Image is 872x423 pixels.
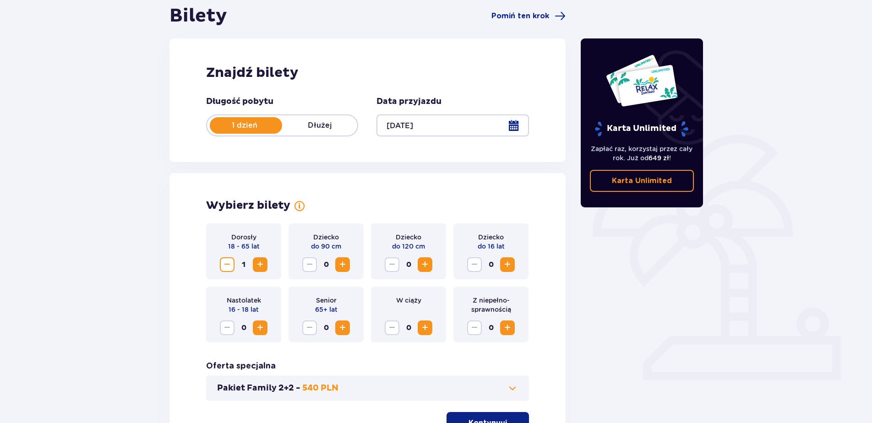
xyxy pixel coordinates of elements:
[302,383,338,394] p: 540 PLN
[206,361,276,372] p: Oferta specjalna
[467,320,482,335] button: Decrease
[461,296,521,314] p: Z niepełno­sprawnością
[385,320,399,335] button: Decrease
[302,257,317,272] button: Decrease
[500,320,515,335] button: Increase
[313,233,339,242] p: Dziecko
[392,242,425,251] p: do 120 cm
[231,233,256,242] p: Dorosły
[335,257,350,272] button: Increase
[169,5,227,27] h1: Bilety
[228,242,260,251] p: 18 - 65 lat
[206,96,273,107] p: Długość pobytu
[401,257,416,272] span: 0
[302,320,317,335] button: Decrease
[418,257,432,272] button: Increase
[385,257,399,272] button: Decrease
[590,170,694,192] a: Karta Unlimited
[282,120,357,130] p: Dłużej
[207,120,282,130] p: 1 dzień
[500,257,515,272] button: Increase
[649,154,669,162] span: 649 zł
[253,320,267,335] button: Increase
[315,305,338,314] p: 65+ lat
[484,320,498,335] span: 0
[236,320,251,335] span: 0
[612,176,672,186] p: Karta Unlimited
[220,320,234,335] button: Decrease
[335,320,350,335] button: Increase
[396,296,421,305] p: W ciąży
[316,296,337,305] p: Senior
[401,320,416,335] span: 0
[484,257,498,272] span: 0
[206,64,529,81] h2: Znajdź bilety
[376,96,441,107] p: Data przyjazdu
[396,233,421,242] p: Dziecko
[491,11,549,21] span: Pomiń ten krok
[478,233,504,242] p: Dziecko
[491,11,566,22] a: Pomiń ten krok
[229,305,259,314] p: 16 - 18 lat
[319,257,333,272] span: 0
[206,199,290,212] p: Wybierz bilety
[467,257,482,272] button: Decrease
[478,242,505,251] p: do 16 lat
[311,242,341,251] p: do 90 cm
[319,320,333,335] span: 0
[227,296,261,305] p: Nastolatek
[590,144,694,163] p: Zapłać raz, korzystaj przez cały rok. Już od !
[217,383,518,394] button: Pakiet Family 2+2 -540 PLN
[217,383,300,394] p: Pakiet Family 2+2 -
[236,257,251,272] span: 1
[220,257,234,272] button: Decrease
[418,320,432,335] button: Increase
[253,257,267,272] button: Increase
[594,121,689,137] p: Karta Unlimited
